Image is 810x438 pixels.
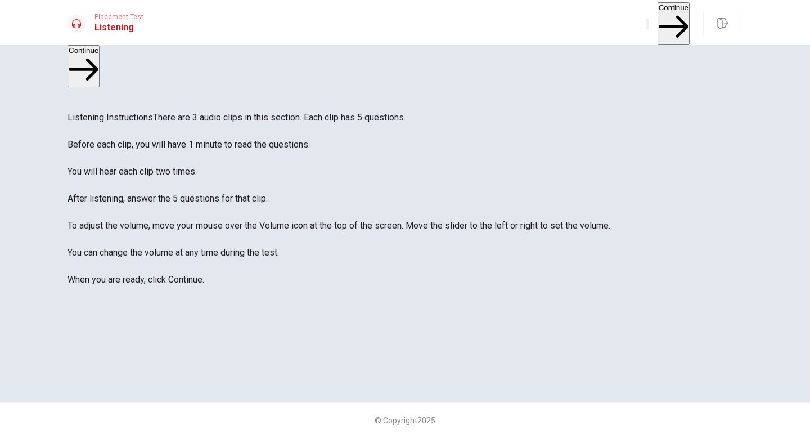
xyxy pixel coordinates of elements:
span: Listening Instructions [67,112,153,123]
span: Placement Test [94,13,143,21]
span: © Copyright 2025 [375,416,435,425]
span: There are 3 audio clips in this section. Each clip has 5 questions. Before each clip, you will ha... [67,112,610,285]
button: Continue [658,2,690,44]
button: Continue [67,45,100,87]
h1: Listening [94,21,143,34]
